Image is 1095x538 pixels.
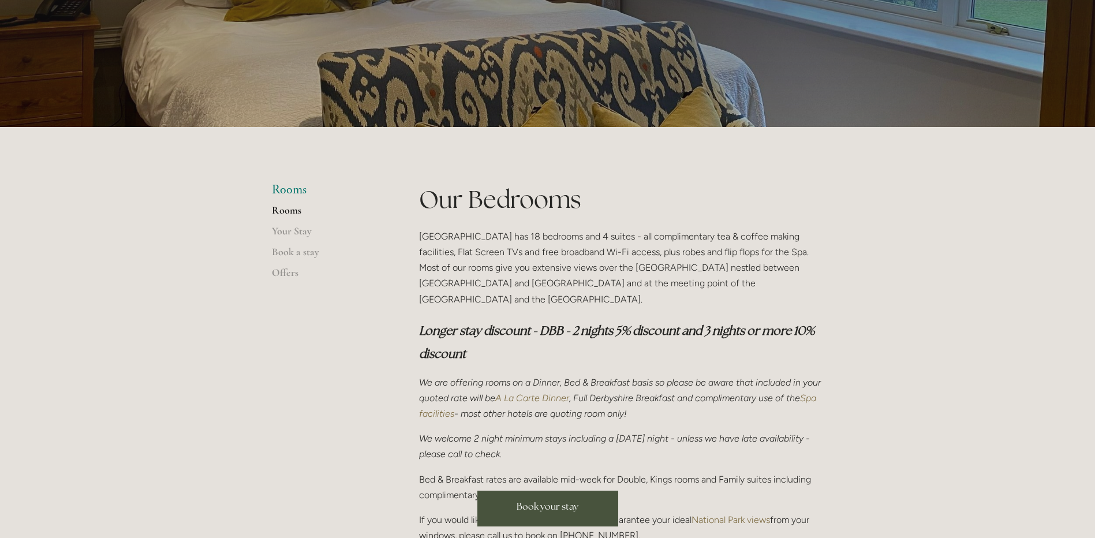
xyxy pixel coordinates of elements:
em: , Full Derbyshire Breakfast and complimentary use of the [569,393,800,403]
h1: Our Bedrooms [419,182,824,216]
a: Offers [272,266,382,287]
p: [GEOGRAPHIC_DATA] has 18 bedrooms and 4 suites - all complimentary tea & coffee making facilities... [419,229,824,307]
a: A La Carte Dinner [495,393,569,403]
em: We are offering rooms on a Dinner, Bed & Breakfast basis so please be aware that included in your... [419,377,823,403]
em: - most other hotels are quoting room only! [454,408,627,419]
em: Longer stay discount - DBB - 2 nights 5% discount and 3 nights or more 10% discount [419,323,817,361]
a: Rooms [272,204,382,225]
a: Book a stay [272,245,382,266]
li: Rooms [272,182,382,197]
a: Your Stay [272,225,382,245]
span: Book your stay [517,500,578,513]
em: We welcome 2 night minimum stays including a [DATE] night - unless we have late availability - pl... [419,433,812,459]
a: Book your stay [477,491,618,526]
p: Bed & Breakfast rates are available mid-week for Double, Kings rooms and Family suites including ... [419,472,824,503]
a: spa facilities [524,490,574,500]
